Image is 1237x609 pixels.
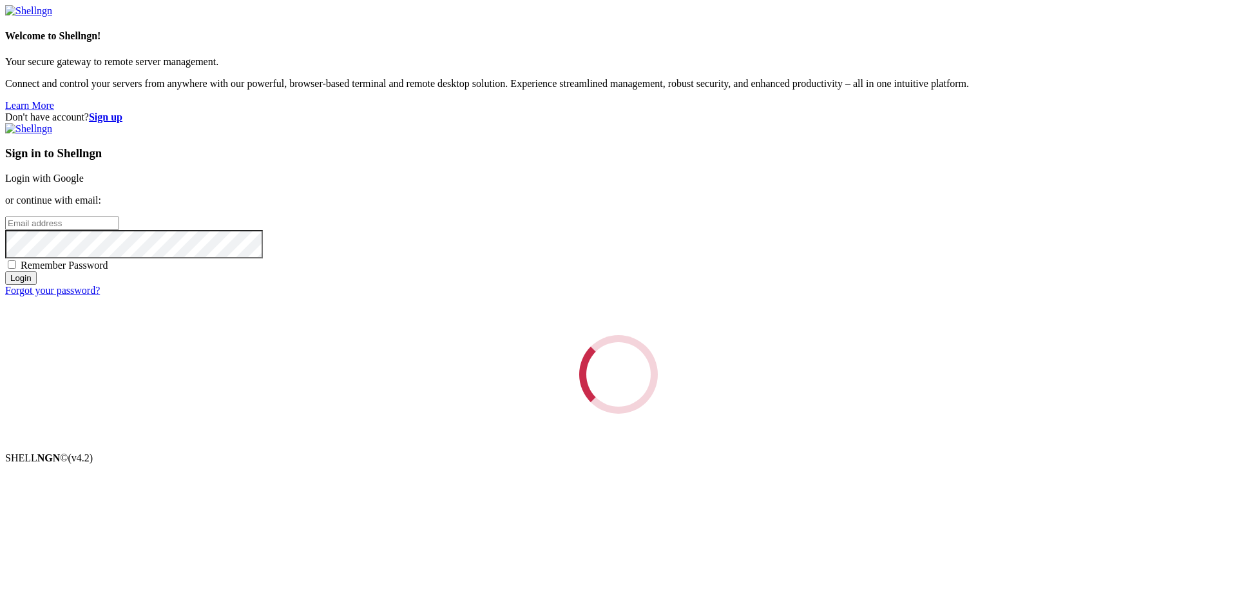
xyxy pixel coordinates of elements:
img: Shellngn [5,5,52,17]
p: Connect and control your servers from anywhere with our powerful, browser-based terminal and remo... [5,78,1232,90]
b: NGN [37,452,61,463]
img: Shellngn [5,123,52,135]
h3: Sign in to Shellngn [5,146,1232,160]
h4: Welcome to Shellngn! [5,30,1232,42]
span: Remember Password [21,260,108,271]
a: Login with Google [5,173,84,184]
input: Login [5,271,37,285]
span: SHELL © [5,452,93,463]
p: or continue with email: [5,195,1232,206]
div: Don't have account? [5,111,1232,123]
span: 4.2.0 [68,452,93,463]
p: Your secure gateway to remote server management. [5,56,1232,68]
div: Loading... [579,335,658,414]
input: Remember Password [8,260,16,269]
a: Sign up [89,111,122,122]
a: Learn More [5,100,54,111]
a: Forgot your password? [5,285,100,296]
input: Email address [5,217,119,230]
